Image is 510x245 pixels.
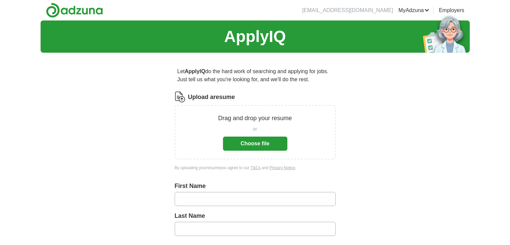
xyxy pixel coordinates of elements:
[224,24,286,49] h1: ApplyIQ
[175,165,336,171] div: By uploading your resume you agree to our and .
[46,3,103,18] img: Adzuna logo
[302,6,393,14] li: [EMAIL_ADDRESS][DOMAIN_NAME]
[250,165,261,170] a: T&Cs
[270,165,295,170] a: Privacy Notice
[185,68,205,74] strong: ApplyIQ
[188,93,235,102] label: Upload a resume
[253,126,257,133] span: or
[175,211,336,220] label: Last Name
[175,65,336,86] p: Let do the hard work of searching and applying for jobs. Just tell us what you're looking for, an...
[175,92,185,102] img: CV Icon
[398,6,429,14] a: MyAdzuna
[218,114,292,123] p: Drag and drop your resume
[223,137,287,151] button: Choose file
[175,182,336,191] label: First Name
[439,6,464,14] a: Employers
